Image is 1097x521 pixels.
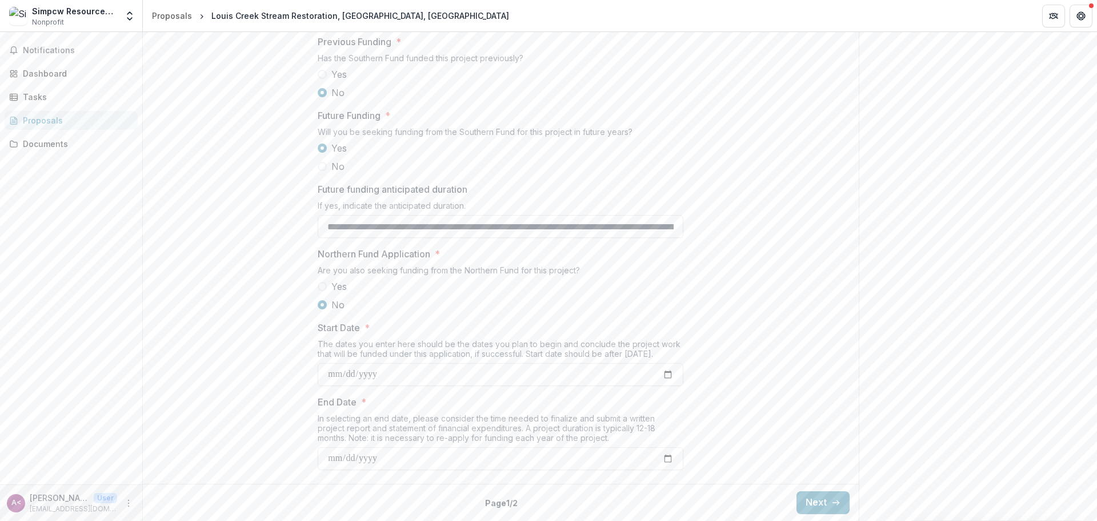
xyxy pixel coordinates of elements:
[331,160,345,173] span: No
[5,88,138,106] a: Tasks
[318,127,683,141] div: Will you be seeking funding from the Southern Fund for this project in future years?
[331,141,347,155] span: Yes
[318,395,357,409] p: End Date
[318,182,467,196] p: Future funding anticipated duration
[23,138,129,150] div: Documents
[331,298,345,312] span: No
[23,67,129,79] div: Dashboard
[122,5,138,27] button: Open entity switcher
[152,10,192,22] div: Proposals
[796,491,850,514] button: Next
[147,7,197,24] a: Proposals
[122,496,135,510] button: More
[318,201,683,215] div: If yes, indicate the anticipated duration.
[147,7,514,24] nav: breadcrumb
[5,134,138,153] a: Documents
[485,497,518,509] p: Page 1 / 2
[1070,5,1092,27] button: Get Help
[331,280,347,293] span: Yes
[331,67,347,81] span: Yes
[5,64,138,83] a: Dashboard
[318,35,391,49] p: Previous Funding
[318,413,683,447] div: In selecting an end date, please consider the time needed to finalize and submit a written projec...
[23,91,129,103] div: Tasks
[9,7,27,25] img: Simpcw Resources LLP (SRLLP)
[5,41,138,59] button: Notifications
[30,504,117,514] p: [EMAIL_ADDRESS][DOMAIN_NAME]
[94,493,117,503] p: User
[5,111,138,130] a: Proposals
[318,247,430,261] p: Northern Fund Application
[318,321,360,335] p: Start Date
[318,265,683,280] div: Are you also seeking funding from the Northern Fund for this project?
[23,46,133,55] span: Notifications
[331,86,345,100] span: No
[11,499,21,507] div: Alexandras Terrick <aterrick@simpcwresourcesgroup.com>
[30,492,89,504] p: [PERSON_NAME] <[EMAIL_ADDRESS][DOMAIN_NAME]>
[32,17,64,27] span: Nonprofit
[1042,5,1065,27] button: Partners
[318,109,381,122] p: Future Funding
[211,10,509,22] div: Louis Creek Stream Restoration, [GEOGRAPHIC_DATA], [GEOGRAPHIC_DATA]
[318,53,683,67] div: Has the Southern Fund funded this project previously?
[318,339,683,363] div: The dates you enter here should be the dates you plan to begin and conclude the project work that...
[23,114,129,126] div: Proposals
[32,5,117,17] div: Simpcw Resources LLP (SRLLP)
